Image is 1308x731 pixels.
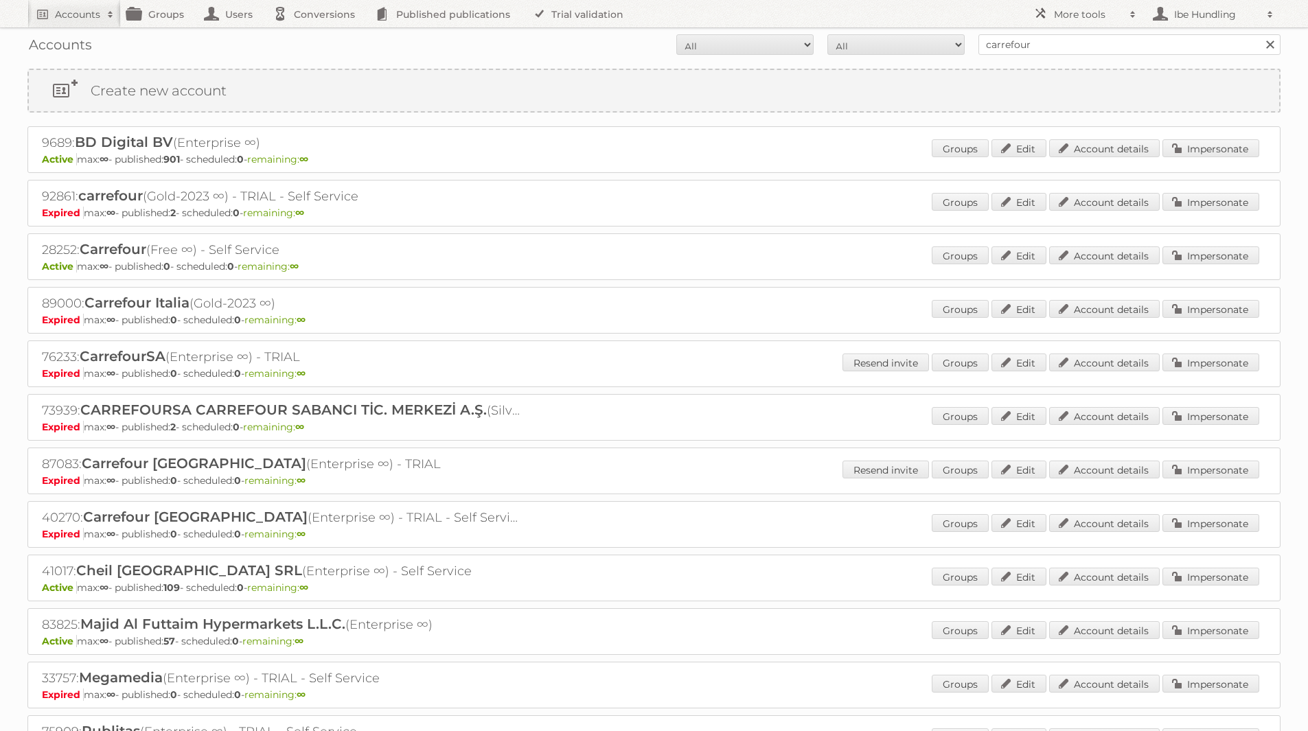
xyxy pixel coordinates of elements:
a: Impersonate [1162,675,1259,693]
a: Groups [932,514,989,532]
strong: ∞ [106,207,115,219]
strong: 0 [170,528,177,540]
a: Impersonate [1162,621,1259,639]
strong: 0 [234,314,241,326]
strong: 0 [227,260,234,272]
p: max: - published: - scheduled: - [42,314,1266,326]
a: Groups [932,621,989,639]
a: Groups [932,300,989,318]
h2: 73939: (Silver-2023 ∞) - TRIAL [42,402,523,419]
a: Impersonate [1162,246,1259,264]
span: remaining: [244,314,306,326]
a: Edit [991,461,1046,478]
p: max: - published: - scheduled: - [42,688,1266,701]
span: Expired [42,367,84,380]
a: Groups [932,139,989,157]
h2: 28252: (Free ∞) - Self Service [42,241,523,259]
span: Active [42,153,77,165]
h2: 9689: (Enterprise ∞) [42,134,523,152]
a: Account details [1049,675,1160,693]
h2: 33757: (Enterprise ∞) - TRIAL - Self Service [42,669,523,687]
strong: 0 [170,314,177,326]
span: Megamedia [79,669,163,686]
a: Edit [991,300,1046,318]
strong: 0 [163,260,170,272]
a: Resend invite [842,353,929,371]
h2: 83825: (Enterprise ∞) [42,616,523,634]
span: Expired [42,688,84,701]
a: Edit [991,193,1046,211]
strong: ∞ [290,260,299,272]
span: Carrefour [GEOGRAPHIC_DATA] [83,509,308,525]
strong: ∞ [106,314,115,326]
a: Impersonate [1162,407,1259,425]
span: CarrefourSA [80,348,165,364]
strong: ∞ [100,153,108,165]
a: Account details [1049,514,1160,532]
strong: ∞ [295,207,304,219]
p: max: - published: - scheduled: - [42,635,1266,647]
p: max: - published: - scheduled: - [42,581,1266,594]
a: Groups [932,461,989,478]
strong: 0 [234,688,241,701]
strong: 0 [170,688,177,701]
a: Edit [991,621,1046,639]
span: remaining: [247,153,308,165]
h2: 87083: (Enterprise ∞) - TRIAL [42,455,523,473]
h2: 41017: (Enterprise ∞) - Self Service [42,562,523,580]
a: Edit [991,139,1046,157]
a: Account details [1049,300,1160,318]
strong: ∞ [100,581,108,594]
span: Expired [42,207,84,219]
strong: ∞ [100,260,108,272]
strong: 2 [170,207,176,219]
strong: ∞ [297,474,306,487]
p: max: - published: - scheduled: - [42,528,1266,540]
strong: ∞ [297,528,306,540]
a: Edit [991,675,1046,693]
a: Impersonate [1162,353,1259,371]
a: Impersonate [1162,300,1259,318]
a: Impersonate [1162,568,1259,585]
h2: 76233: (Enterprise ∞) - TRIAL [42,348,523,366]
a: Edit [991,568,1046,585]
h2: 89000: (Gold-2023 ∞) [42,294,523,312]
span: Active [42,635,77,647]
a: Impersonate [1162,139,1259,157]
span: Cheil [GEOGRAPHIC_DATA] SRL [76,562,302,579]
h2: 92861: (Gold-2023 ∞) - TRIAL - Self Service [42,187,523,205]
strong: 0 [170,367,177,380]
p: max: - published: - scheduled: - [42,260,1266,272]
span: remaining: [242,635,303,647]
a: Account details [1049,193,1160,211]
span: remaining: [238,260,299,272]
p: max: - published: - scheduled: - [42,153,1266,165]
strong: ∞ [106,474,115,487]
p: max: - published: - scheduled: - [42,367,1266,380]
span: Carrefour Italia [84,294,190,311]
span: CARREFOURSA CARREFOUR SABANCI TİC. MERKEZİ A.Ş. [80,402,487,418]
strong: ∞ [100,635,108,647]
strong: ∞ [295,421,304,433]
a: Account details [1049,353,1160,371]
a: Groups [932,353,989,371]
h2: 40270: (Enterprise ∞) - TRIAL - Self Service [42,509,523,526]
h2: Accounts [55,8,100,21]
strong: 0 [234,474,241,487]
strong: 0 [170,474,177,487]
a: Groups [932,407,989,425]
strong: 2 [170,421,176,433]
span: remaining: [244,528,306,540]
strong: ∞ [106,528,115,540]
span: Active [42,260,77,272]
h2: Ibe Hundling [1171,8,1260,21]
a: Edit [991,353,1046,371]
strong: 0 [234,528,241,540]
span: Majid Al Futtaim Hypermarkets L.L.C. [80,616,345,632]
span: remaining: [243,421,304,433]
a: Resend invite [842,461,929,478]
h2: More tools [1054,8,1123,21]
span: Carrefour [80,241,146,257]
a: Create new account [29,70,1279,111]
strong: 0 [233,207,240,219]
